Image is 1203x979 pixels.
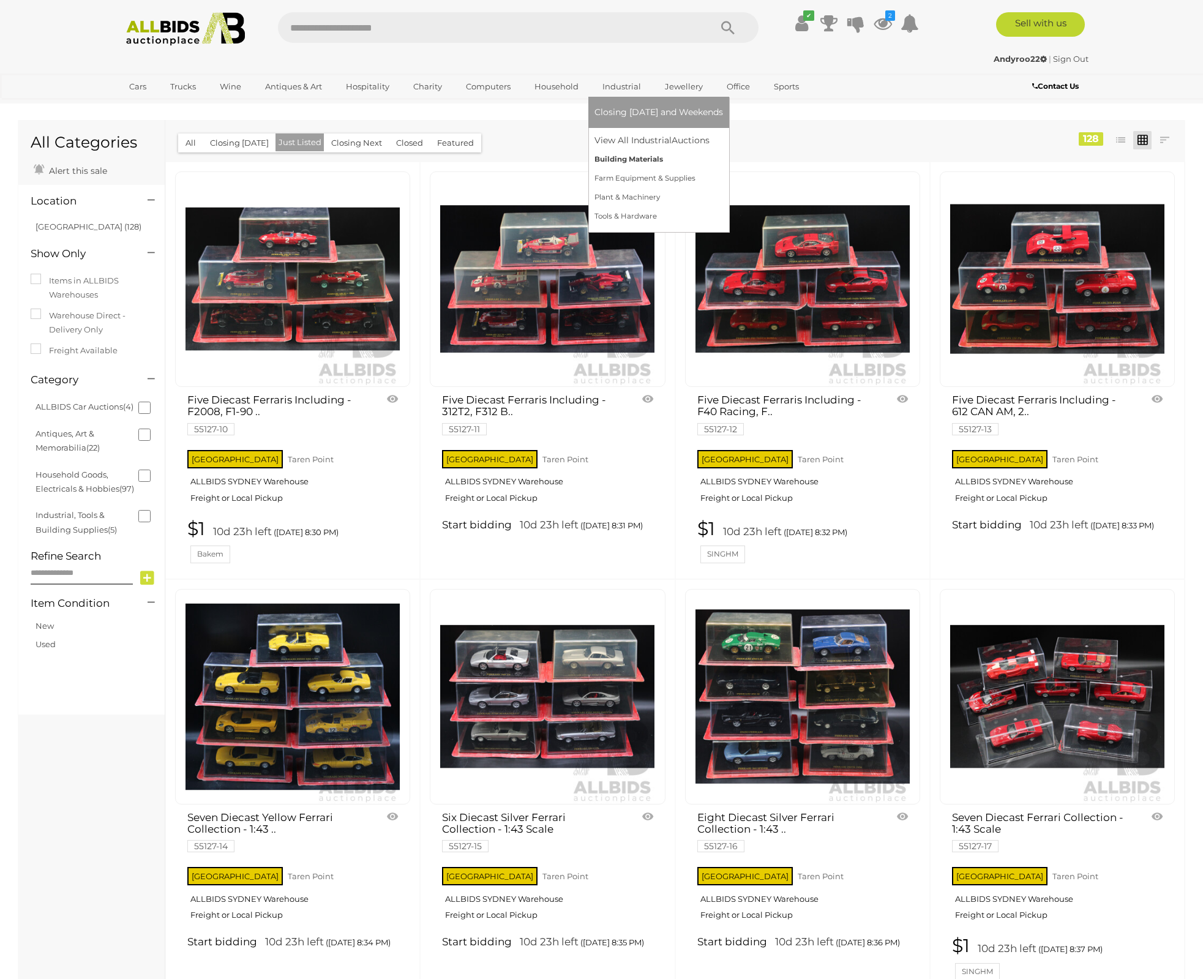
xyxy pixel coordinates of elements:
[212,77,249,97] a: Wine
[803,10,814,21] i: ✔
[31,134,152,151] h1: All Categories
[1053,54,1089,64] a: Sign Out
[442,394,621,433] a: Five Diecast Ferraris Including - 312T2, F312 B.. 55127-11
[203,133,276,152] button: Closing [DATE]
[697,394,876,433] a: Five Diecast Ferraris Including - F40 Racing, F.. 55127-12
[685,171,920,387] a: Five Diecast Ferraris Including - F40 Racing, F40, F430 Scuderia, 250 Testa Rossa, 288 GTO - 1:43...
[950,590,1164,804] img: Seven Diecast Ferrari Collection - 1:43 Scale
[178,133,203,152] button: All
[36,222,141,231] a: [GEOGRAPHIC_DATA] (128)
[187,812,366,851] a: Seven Diecast Yellow Ferrari Collection - 1:43 .. 55127-14
[187,519,401,563] a: $1 10d 23h left ([DATE] 8:30 PM) Bakem
[31,274,152,302] label: Items in ALLBIDS Warehouses
[1032,80,1082,93] a: Contact Us
[324,133,389,152] button: Closing Next
[442,446,656,512] a: [GEOGRAPHIC_DATA] Taren Point ALLBIDS SYDNEY Warehouse Freight or Local Pickup
[440,172,654,386] img: Five Diecast Ferraris Including - 312T2, F312 B2, F310 1996, 312 T4 1979, F2007 - 1:43 Scale
[405,77,450,97] a: Charity
[952,519,1166,533] a: Start bidding 10d 23h left ([DATE] 8:33 PM)
[442,812,621,851] a: Six Diecast Silver Ferrari Collection - 1:43 Scale 55127-15
[940,589,1175,805] a: Seven Diecast Ferrari Collection - 1:43 Scale
[697,936,911,950] a: Start bidding 10d 23h left ([DATE] 8:36 PM)
[952,863,1166,929] a: [GEOGRAPHIC_DATA] Taren Point ALLBIDS SYDNEY Warehouse Freight or Local Pickup
[697,863,911,929] a: [GEOGRAPHIC_DATA] Taren Point ALLBIDS SYDNEY Warehouse Freight or Local Pickup
[275,133,324,151] button: Just Listed
[36,429,100,452] a: Antiques, Art & Memorabilia(22)
[187,394,366,433] a: Five Diecast Ferraris Including - F2008, F1-90 .. 55127-10
[119,12,252,46] img: Allbids.com.au
[31,195,129,207] h4: Location
[527,77,587,97] a: Household
[36,621,54,631] a: New
[657,77,711,97] a: Jewellery
[31,598,129,609] h4: Item Condition
[695,590,910,804] img: Eight Diecast Silver Ferrari Collection - 1:43 Scale
[31,550,162,562] h4: Refine Search
[187,446,401,512] a: [GEOGRAPHIC_DATA] Taren Point ALLBIDS SYDNEY Warehouse Freight or Local Pickup
[874,12,892,34] a: 2
[257,77,330,97] a: Antiques & Art
[175,171,410,387] a: Five Diecast Ferraris Including - F2008, F1-90 1900 , 158 F1 1964, 156 F1 1961, 312 T4 1979 - 1:4...
[996,12,1085,37] a: Sell with us
[430,133,481,152] button: Featured
[994,54,1047,64] strong: Andyroo22
[697,812,876,851] a: Eight Diecast Silver Ferrari Collection - 1:43 .. 55127-16
[697,446,911,512] a: [GEOGRAPHIC_DATA] Taren Point ALLBIDS SYDNEY Warehouse Freight or Local Pickup
[594,77,649,97] a: Industrial
[187,863,401,929] a: [GEOGRAPHIC_DATA] Taren Point ALLBIDS SYDNEY Warehouse Freight or Local Pickup
[186,590,400,804] img: Seven Diecast Yellow Ferrari Collection - 1:43 Scale
[430,171,665,387] a: Five Diecast Ferraris Including - 312T2, F312 B2, F310 1996, 312 T4 1979, F2007 - 1:43 Scale
[793,12,811,34] a: ✔
[389,133,430,152] button: Closed
[1049,54,1051,64] span: |
[31,343,118,358] label: Freight Available
[31,374,129,386] h4: Category
[31,248,129,260] h4: Show Only
[719,77,758,97] a: Office
[697,12,759,43] button: Search
[685,589,920,805] a: Eight Diecast Silver Ferrari Collection - 1:43 Scale
[952,812,1131,851] a: Seven Diecast Ferrari Collection - 1:43 Scale 55127-17
[119,484,134,493] span: (97)
[175,589,410,805] a: Seven Diecast Yellow Ferrari Collection - 1:43 Scale
[36,470,134,493] a: Household Goods, Electricals & Hobbies(97)
[442,519,656,533] a: Start bidding 10d 23h left ([DATE] 8:31 PM)
[121,97,224,117] a: [GEOGRAPHIC_DATA]
[31,160,110,179] a: Alert this sale
[46,165,107,176] span: Alert this sale
[952,446,1166,512] a: [GEOGRAPHIC_DATA] Taren Point ALLBIDS SYDNEY Warehouse Freight or Local Pickup
[440,590,654,804] img: Six Diecast Silver Ferrari Collection - 1:43 Scale
[885,10,895,21] i: 2
[766,77,807,97] a: Sports
[994,54,1049,64] a: Andyroo22
[950,172,1164,386] img: Five Diecast Ferraris Including - 612 CAN AM, 250 P, 375 PLUS, 330 P4, 360 GT - 1:43 Scale
[86,443,100,452] span: (22)
[442,863,656,929] a: [GEOGRAPHIC_DATA] Taren Point ALLBIDS SYDNEY Warehouse Freight or Local Pickup
[162,77,204,97] a: Trucks
[430,589,665,805] a: Six Diecast Silver Ferrari Collection - 1:43 Scale
[36,402,133,411] a: ALLBIDS Car Auctions(4)
[1032,81,1079,91] b: Contact Us
[31,309,152,337] label: Warehouse Direct - Delivery Only
[36,639,56,649] a: Used
[108,525,117,535] span: (5)
[695,172,910,386] img: Five Diecast Ferraris Including - F40 Racing, F40, F430 Scuderia, 250 Testa Rossa, 288 GTO - 1:43...
[36,510,117,534] a: Industrial, Tools & Building Supplies(5)
[442,936,656,950] a: Start bidding 10d 23h left ([DATE] 8:35 PM)
[1079,132,1103,146] div: 128
[121,77,154,97] a: Cars
[697,519,911,563] a: $1 10d 23h left ([DATE] 8:32 PM) SINGHM
[187,936,401,950] a: Start bidding 10d 23h left ([DATE] 8:34 PM)
[952,394,1131,433] a: Five Diecast Ferraris Including - 612 CAN AM, 2.. 55127-13
[123,402,133,411] span: (4)
[338,77,397,97] a: Hospitality
[458,77,519,97] a: Computers
[940,171,1175,387] a: Five Diecast Ferraris Including - 612 CAN AM, 250 P, 375 PLUS, 330 P4, 360 GT - 1:43 Scale
[186,172,400,386] img: Five Diecast Ferraris Including - F2008, F1-90 1900 , 158 F1 1964, 156 F1 1961, 312 T4 1979 - 1:4...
